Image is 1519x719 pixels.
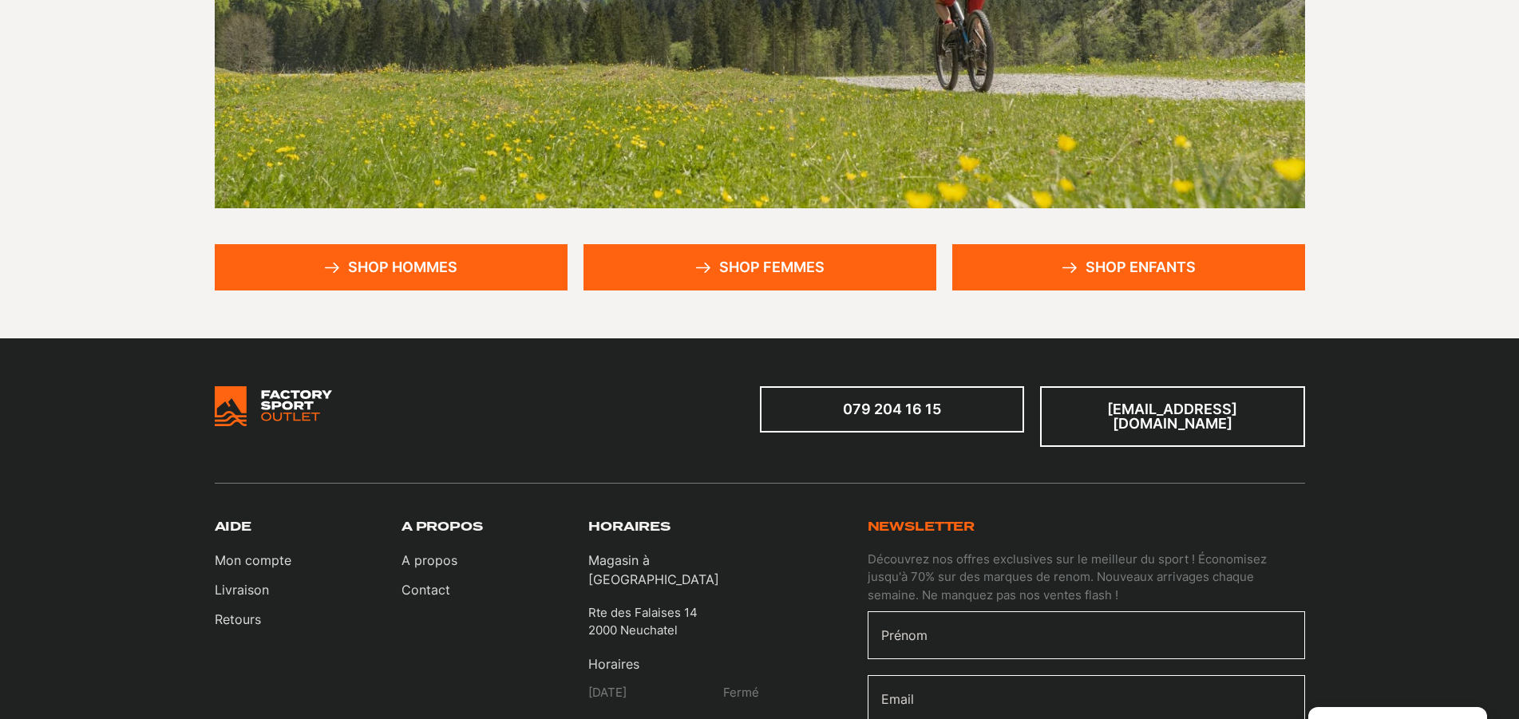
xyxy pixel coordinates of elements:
[215,244,568,290] a: Shop hommes
[588,604,698,640] p: Rte des Falaises 14 2000 Neuchatel
[215,519,251,535] h3: Aide
[723,684,759,702] p: Fermé
[588,519,670,535] h3: Horaires
[215,580,291,599] a: Livraison
[583,244,936,290] a: Shop femmes
[215,610,291,629] a: Retours
[402,551,457,570] a: A propos
[402,580,457,599] a: Contact
[215,386,332,426] img: Bricks Woocommerce Starter
[760,386,1025,433] a: 079 204 16 15
[1040,386,1305,447] a: [EMAIL_ADDRESS][DOMAIN_NAME]
[952,244,1305,290] a: Shop enfants
[588,551,759,589] p: Magasin à [GEOGRAPHIC_DATA]
[868,519,975,535] h3: Newsletter
[868,611,1305,659] input: Prénom
[588,654,759,684] p: Horaires
[215,551,291,570] a: Mon compte
[402,519,483,535] h3: A propos
[588,684,627,702] p: [DATE]
[868,551,1305,605] p: Découvrez nos offres exclusives sur le meilleur du sport ! Économisez jusqu'à 70% sur des marques...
